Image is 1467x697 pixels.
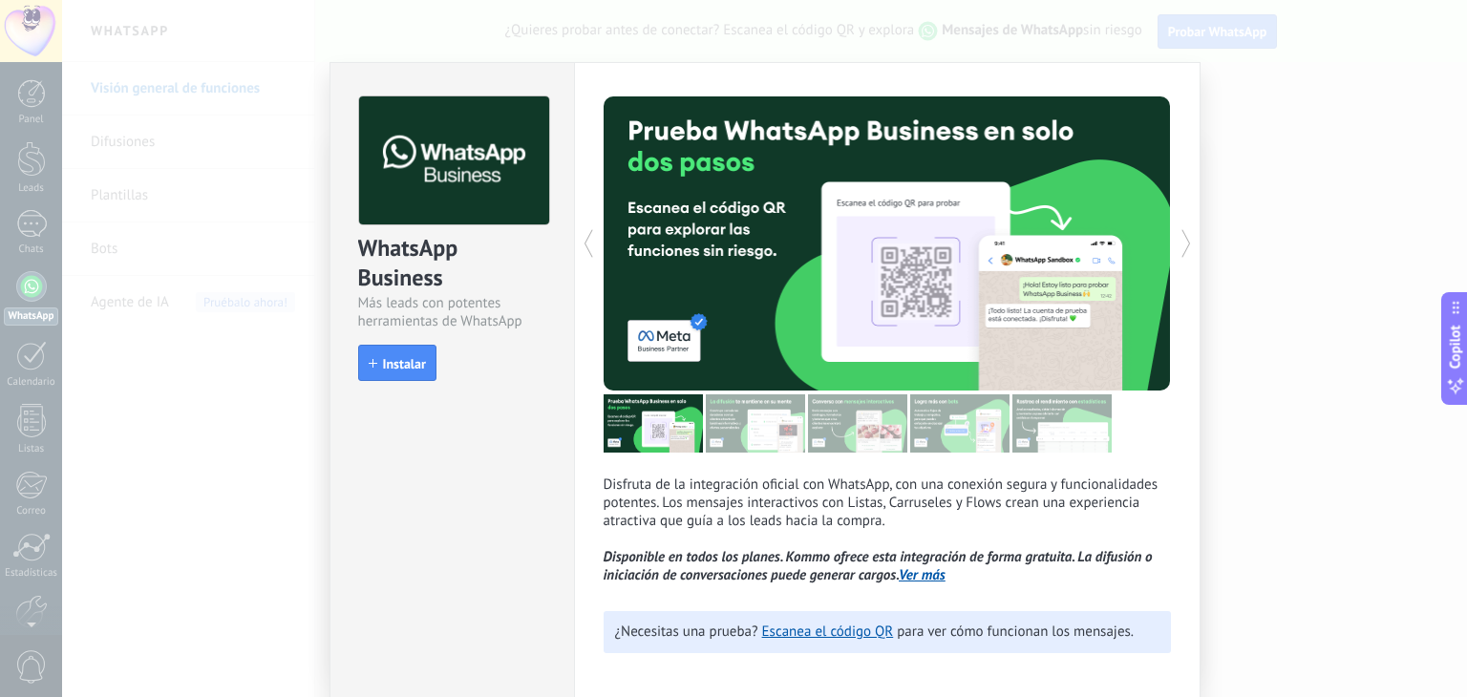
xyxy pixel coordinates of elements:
[358,233,546,294] div: WhatsApp Business
[897,623,1134,641] span: para ver cómo funcionan los mensajes.
[899,566,946,584] a: Ver más
[808,394,907,453] img: tour_image_1009fe39f4f058b759f0df5a2b7f6f06.png
[762,623,894,641] a: Escanea el código QR
[604,475,1171,584] p: Disfruta de la integración oficial con WhatsApp, con una conexión segura y funcionalidades potent...
[910,394,1010,453] img: tour_image_62c9952fc9cf984da8d1d2aa2c453724.png
[615,623,758,641] span: ¿Necesitas una prueba?
[1446,326,1465,370] span: Copilot
[604,548,1153,584] i: Disponible en todos los planes. Kommo ofrece esta integración de forma gratuita. La difusión o in...
[358,294,546,330] div: Más leads con potentes herramientas de WhatsApp
[383,357,426,370] span: Instalar
[706,394,805,453] img: tour_image_cc27419dad425b0ae96c2716632553fa.png
[604,394,703,453] img: tour_image_7a4924cebc22ed9e3259523e50fe4fd6.png
[359,96,549,225] img: logo_main.png
[1012,394,1112,453] img: tour_image_cc377002d0016b7ebaeb4dbe65cb2175.png
[358,345,436,381] button: Instalar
